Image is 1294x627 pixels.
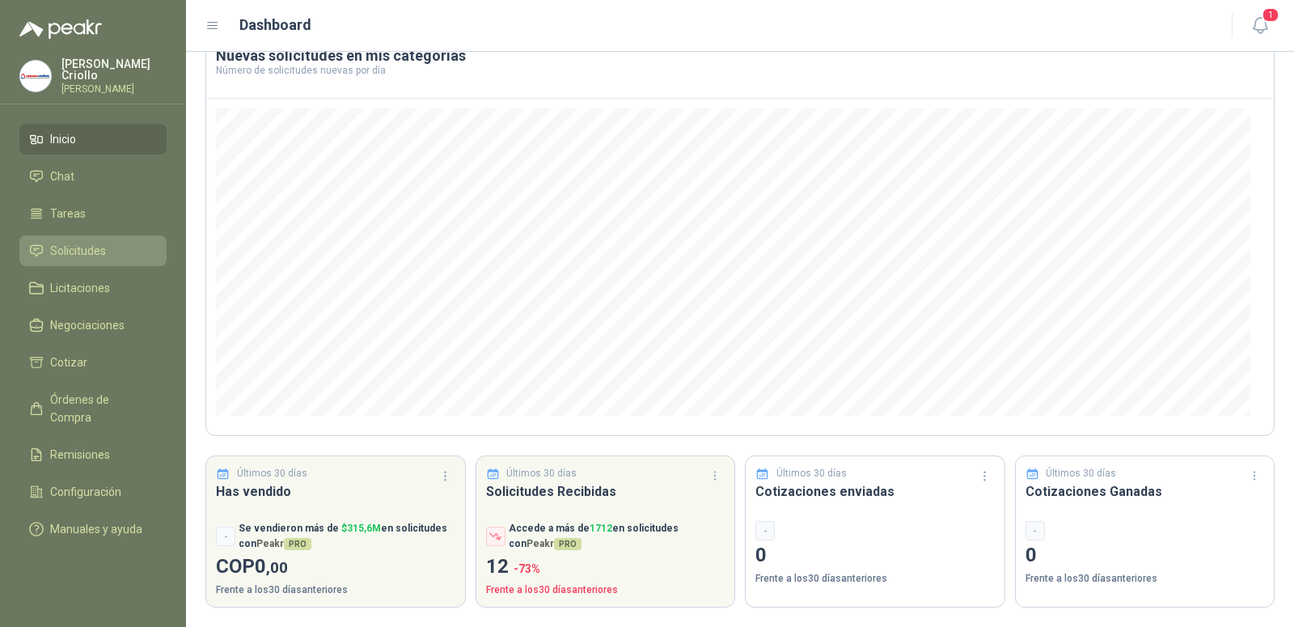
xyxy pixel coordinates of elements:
a: Chat [19,161,167,192]
span: $ 315,6M [341,523,381,534]
a: Configuración [19,477,167,507]
span: PRO [554,538,581,550]
span: Inicio [50,130,76,148]
a: Tareas [19,198,167,229]
span: 1 [1262,7,1279,23]
button: 1 [1245,11,1275,40]
span: ,00 [266,558,288,577]
span: Licitaciones [50,279,110,297]
p: Frente a los 30 días anteriores [755,571,995,587]
h1: Dashboard [239,14,311,36]
div: - [1025,521,1045,540]
a: Remisiones [19,439,167,470]
p: Frente a los 30 días anteriores [486,583,725,598]
p: Número de solicitudes nuevas por día [216,66,1264,75]
p: Frente a los 30 días anteriores [216,583,455,598]
p: Últimos 30 días [776,466,847,481]
span: 0 [255,555,288,578]
p: 0 [1025,540,1265,571]
span: PRO [284,538,311,550]
span: Negociaciones [50,316,125,334]
img: Company Logo [20,61,51,91]
a: Licitaciones [19,273,167,303]
h3: Solicitudes Recibidas [486,481,725,502]
span: Chat [50,167,74,185]
p: [PERSON_NAME] Criollo [61,58,167,81]
span: Remisiones [50,446,110,464]
span: Órdenes de Compra [50,391,151,426]
span: Peakr [256,538,311,549]
h3: Cotizaciones Ganadas [1025,481,1265,502]
span: Solicitudes [50,242,106,260]
p: Últimos 30 días [237,466,307,481]
div: - [755,521,775,540]
p: Últimos 30 días [506,466,577,481]
a: Solicitudes [19,235,167,266]
p: Se vendieron más de en solicitudes con [239,521,455,552]
a: Órdenes de Compra [19,384,167,433]
a: Manuales y ayuda [19,514,167,544]
p: Accede a más de en solicitudes con [509,521,725,552]
span: Cotizar [50,354,87,371]
a: Cotizar [19,347,167,378]
span: -73 % [514,562,540,575]
span: Tareas [50,205,86,222]
p: [PERSON_NAME] [61,84,167,94]
span: Manuales y ayuda [50,520,142,538]
a: Inicio [19,124,167,155]
span: 1712 [590,523,612,534]
h3: Nuevas solicitudes en mis categorías [216,46,1264,66]
p: Frente a los 30 días anteriores [1025,571,1265,587]
img: Logo peakr [19,19,102,39]
p: 12 [486,552,725,583]
p: COP [216,552,455,583]
h3: Has vendido [216,481,455,502]
h3: Cotizaciones enviadas [755,481,995,502]
p: Últimos 30 días [1046,466,1116,481]
span: Peakr [526,538,581,549]
span: Configuración [50,483,121,501]
div: - [216,527,235,546]
a: Negociaciones [19,310,167,341]
p: 0 [755,540,995,571]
